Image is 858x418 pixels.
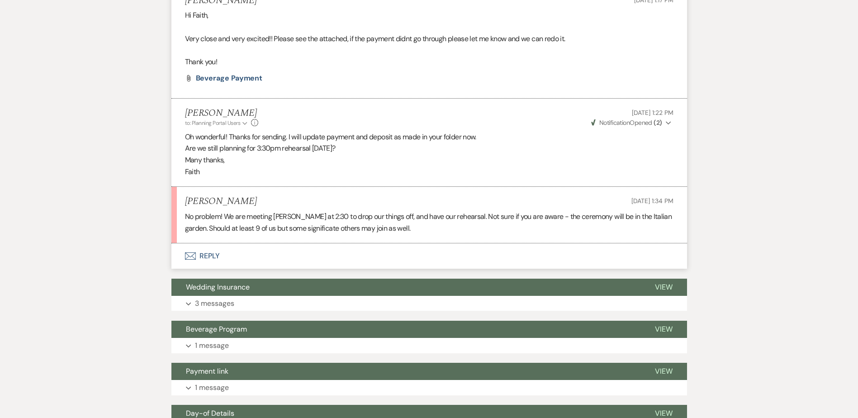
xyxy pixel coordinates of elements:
[640,321,687,338] button: View
[631,197,673,205] span: [DATE] 1:34 PM
[196,75,263,82] a: Beverage payment
[654,119,662,127] strong: ( 2 )
[171,321,640,338] button: Beverage Program
[185,142,673,154] p: Are we still planning for 3:30pm rehearsal [DATE]?
[195,298,234,309] p: 3 messages
[591,119,662,127] span: Opened
[196,73,263,83] span: Beverage payment
[171,296,687,311] button: 3 messages
[171,338,687,353] button: 1 message
[171,380,687,395] button: 1 message
[186,408,234,418] span: Day-of Details
[655,408,673,418] span: View
[171,363,640,380] button: Payment link
[185,9,673,21] p: Hi Faith,
[185,196,257,207] h5: [PERSON_NAME]
[185,211,673,234] p: No problem! We are meeting [PERSON_NAME] at 2:30 to drop our things off, and have our rehearsal. ...
[185,119,249,127] button: to: Planning Portal Users
[185,56,673,68] p: Thank you!
[590,118,673,128] button: NotificationOpened (2)
[632,109,673,117] span: [DATE] 1:22 PM
[195,340,229,351] p: 1 message
[185,166,673,178] p: Faith
[185,119,241,127] span: to: Planning Portal Users
[599,119,630,127] span: Notification
[185,33,673,45] p: Very close and very excited!! Please see the attached, if the payment didnt go through please let...
[640,279,687,296] button: View
[185,108,259,119] h5: [PERSON_NAME]
[171,279,640,296] button: Wedding Insurance
[171,243,687,269] button: Reply
[655,282,673,292] span: View
[655,366,673,376] span: View
[655,324,673,334] span: View
[185,154,673,166] p: Many thanks,
[640,363,687,380] button: View
[186,366,228,376] span: Payment link
[185,131,673,143] p: Oh wonderful! Thanks for sending. I will update payment and deposit as made in your folder now.
[186,282,250,292] span: Wedding Insurance
[195,382,229,394] p: 1 message
[186,324,247,334] span: Beverage Program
